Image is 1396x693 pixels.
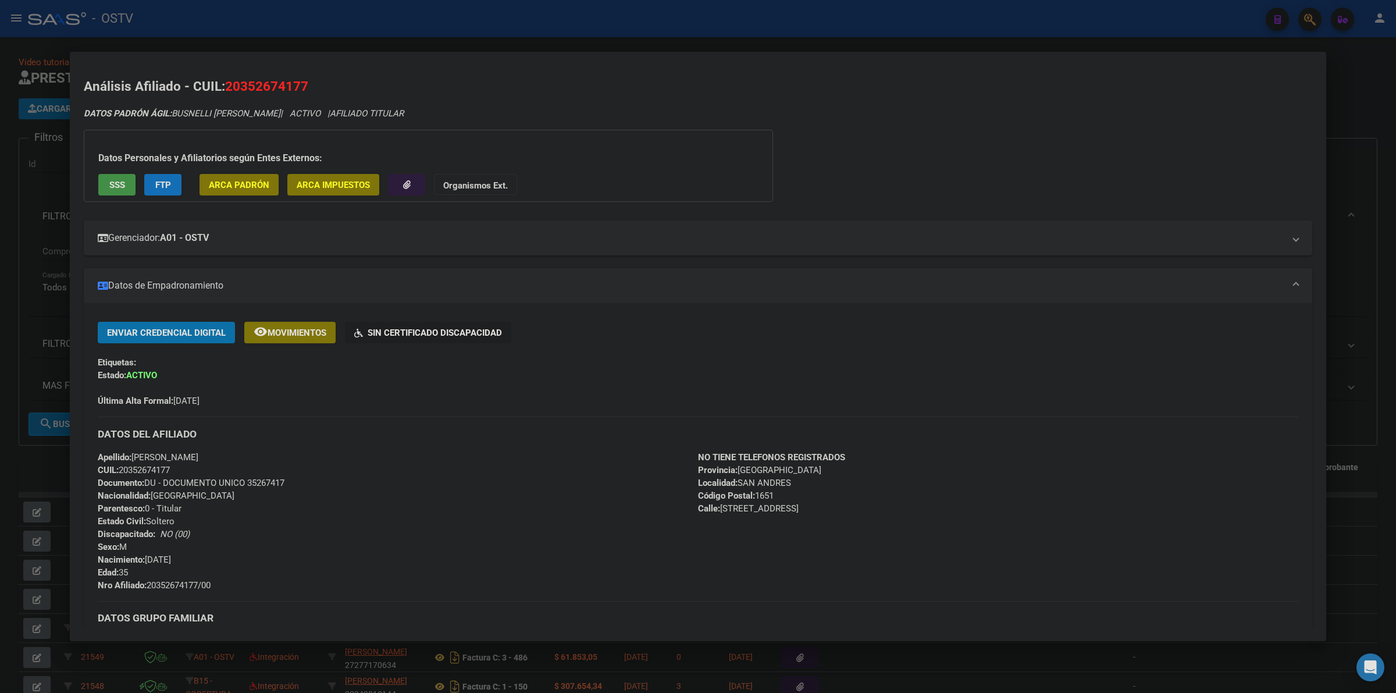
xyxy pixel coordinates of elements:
[698,478,738,488] strong: Localidad:
[268,328,326,338] span: Movimientos
[98,428,1298,440] h3: DATOS DEL AFILIADO
[225,79,308,94] span: 20352674177
[109,180,125,190] span: SSS
[98,151,758,165] h3: Datos Personales y Afiliatorios según Entes Externos:
[698,465,738,475] strong: Provincia:
[254,325,268,339] mat-icon: remove_red_eye
[98,542,127,552] span: M
[209,180,269,190] span: ARCA Padrón
[443,180,508,191] strong: Organismos Ext.
[98,322,235,343] button: Enviar Credencial Digital
[200,174,279,196] button: ARCA Padrón
[98,452,131,463] strong: Apellido:
[345,322,511,343] button: Sin Certificado Discapacidad
[98,555,171,565] span: [DATE]
[98,580,147,591] strong: Nro Afiliado:
[98,542,119,552] strong: Sexo:
[98,357,136,368] strong: Etiquetas:
[698,465,821,475] span: [GEOGRAPHIC_DATA]
[434,174,517,196] button: Organismos Ext.
[98,396,200,406] span: [DATE]
[84,108,404,119] i: | ACTIVO |
[98,516,146,527] strong: Estado Civil:
[698,452,845,463] strong: NO TIENE TELEFONOS REGISTRADOS
[330,108,404,119] span: AFILIADO TITULAR
[287,174,379,196] button: ARCA Impuestos
[698,491,774,501] span: 1651
[98,580,211,591] span: 20352674177/00
[98,567,119,578] strong: Edad:
[98,465,119,475] strong: CUIL:
[160,231,209,245] strong: A01 - OSTV
[84,108,172,119] strong: DATOS PADRÓN ÁGIL:
[98,174,136,196] button: SSS
[126,370,157,381] strong: ACTIVO
[84,108,280,119] span: BUSNELLI [PERSON_NAME]
[84,268,1312,303] mat-expansion-panel-header: Datos de Empadronamiento
[98,516,174,527] span: Soltero
[698,478,791,488] span: SAN ANDRES
[107,328,226,338] span: Enviar Credencial Digital
[160,529,190,539] i: NO (00)
[297,180,370,190] span: ARCA Impuestos
[144,174,181,196] button: FTP
[98,612,1298,624] h3: DATOS GRUPO FAMILIAR
[98,529,155,539] strong: Discapacitado:
[98,396,173,406] strong: Última Alta Formal:
[98,491,234,501] span: [GEOGRAPHIC_DATA]
[155,180,171,190] span: FTP
[98,555,145,565] strong: Nacimiento:
[98,491,151,501] strong: Nacionalidad:
[698,491,755,501] strong: Código Postal:
[98,452,198,463] span: [PERSON_NAME]
[98,370,126,381] strong: Estado:
[84,77,1312,97] h2: Análisis Afiliado - CUIL:
[98,567,128,578] span: 35
[244,322,336,343] button: Movimientos
[368,328,502,338] span: Sin Certificado Discapacidad
[84,221,1312,255] mat-expansion-panel-header: Gerenciador:A01 - OSTV
[1356,653,1384,681] div: Open Intercom Messenger
[98,503,145,514] strong: Parentesco:
[98,478,284,488] span: DU - DOCUMENTO UNICO 35267417
[98,503,181,514] span: 0 - Titular
[98,465,170,475] span: 20352674177
[698,503,720,514] strong: Calle:
[698,503,799,514] span: [STREET_ADDRESS]
[98,279,1284,293] mat-panel-title: Datos de Empadronamiento
[98,478,144,488] strong: Documento:
[98,231,1284,245] mat-panel-title: Gerenciador:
